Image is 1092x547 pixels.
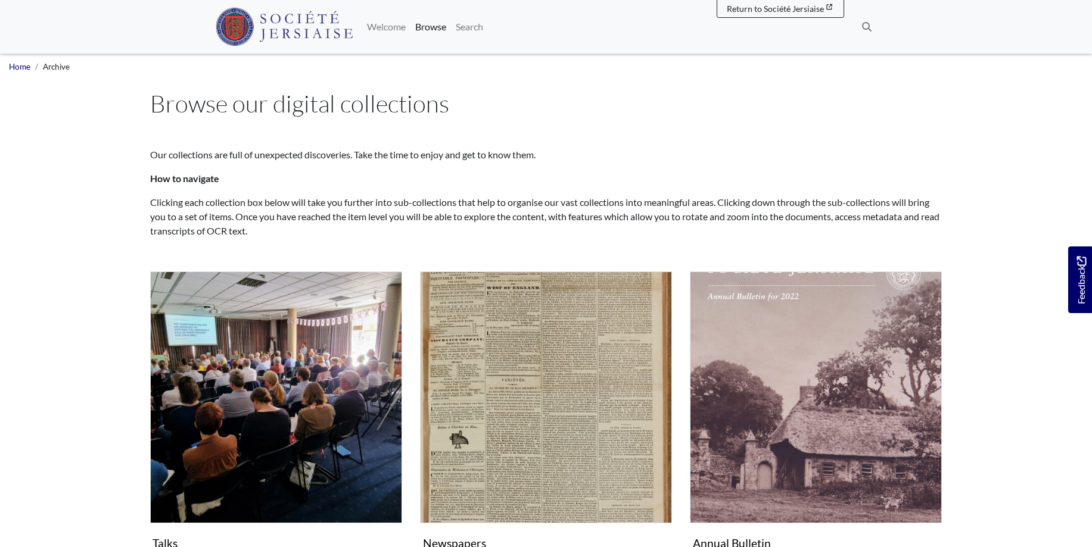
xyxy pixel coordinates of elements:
span: Return to Société Jersiaise [727,4,824,14]
img: Société Jersiaise [216,8,353,46]
a: Search [451,15,488,39]
img: Annual Bulletin [690,271,942,523]
p: Our collections are full of unexpected discoveries. Take the time to enjoy and get to know them. [150,148,942,162]
a: Would you like to provide feedback? [1068,246,1092,313]
a: Home [9,62,30,71]
strong: How to navigate [150,173,219,184]
a: Société Jersiaise logo [216,5,353,49]
span: Archive [43,62,70,71]
h1: Browse our digital collections [150,89,942,118]
a: Welcome [362,15,410,39]
a: Browse [410,15,451,39]
span: Feedback [1074,256,1088,304]
img: Talks [150,271,402,523]
img: Newspapers [420,271,672,523]
p: Clicking each collection box below will take you further into sub-collections that help to organi... [150,195,942,238]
